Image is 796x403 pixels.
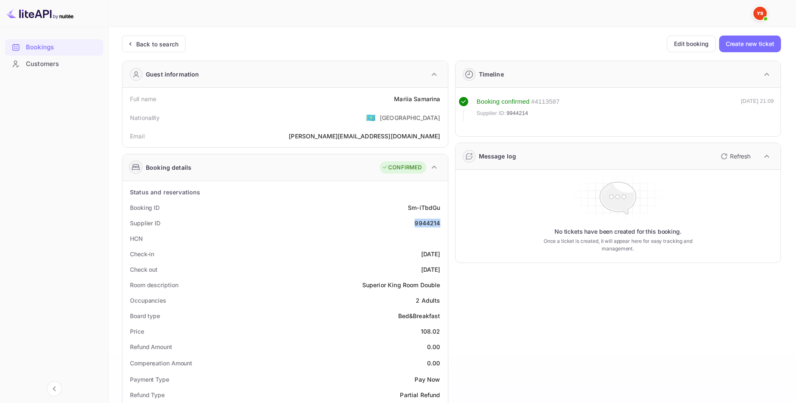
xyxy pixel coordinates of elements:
[415,375,440,384] div: Pay Now
[421,327,440,336] div: 108.02
[719,36,781,52] button: Create new ticket
[427,359,440,367] div: 0.00
[130,132,145,140] div: Email
[421,265,440,274] div: [DATE]
[477,97,530,107] div: Booking confirmed
[130,342,172,351] div: Refund Amount
[130,327,144,336] div: Price
[130,359,192,367] div: Compensation Amount
[7,7,74,20] img: LiteAPI logo
[130,188,200,196] div: Status and reservations
[380,113,440,122] div: [GEOGRAPHIC_DATA]
[130,203,160,212] div: Booking ID
[362,281,440,289] div: Superior King Room Double
[421,250,440,258] div: [DATE]
[479,152,516,161] div: Message log
[130,113,160,122] div: Nationality
[26,43,99,52] div: Bookings
[382,163,422,172] div: CONFIRMED
[130,234,143,243] div: HCN
[427,342,440,351] div: 0.00
[5,56,103,71] a: Customers
[136,40,178,48] div: Back to search
[400,390,440,399] div: Partial Refund
[479,70,504,79] div: Timeline
[716,150,754,163] button: Refresh
[130,219,160,227] div: Supplier ID
[130,281,178,289] div: Room description
[506,109,528,117] span: 9944214
[146,163,191,172] div: Booking details
[130,375,169,384] div: Payment Type
[667,36,716,52] button: Edit booking
[5,39,103,55] a: Bookings
[289,132,440,140] div: [PERSON_NAME][EMAIL_ADDRESS][DOMAIN_NAME]
[753,7,767,20] img: Yandex Support
[408,203,440,212] div: Sm-iTbdGu
[531,97,559,107] div: # 4113587
[398,311,440,320] div: Bed&Breakfast
[47,381,62,396] button: Collapse navigation
[554,227,682,236] p: No tickets have been created for this booking.
[130,296,166,305] div: Occupancies
[416,296,440,305] div: 2 Adults
[730,152,750,161] p: Refresh
[130,250,154,258] div: Check-in
[5,56,103,72] div: Customers
[415,219,440,227] div: 9944214
[130,94,156,103] div: Full name
[130,311,160,320] div: Board type
[146,70,199,79] div: Guest information
[366,110,376,125] span: United States
[26,59,99,69] div: Customers
[530,237,705,253] p: Once a ticket is created, it will appear here for easy tracking and management.
[477,109,506,117] span: Supplier ID:
[394,94,440,103] div: Mariia Samarina
[130,265,158,274] div: Check out
[5,39,103,56] div: Bookings
[130,390,165,399] div: Refund Type
[741,97,774,121] div: [DATE] 21:09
